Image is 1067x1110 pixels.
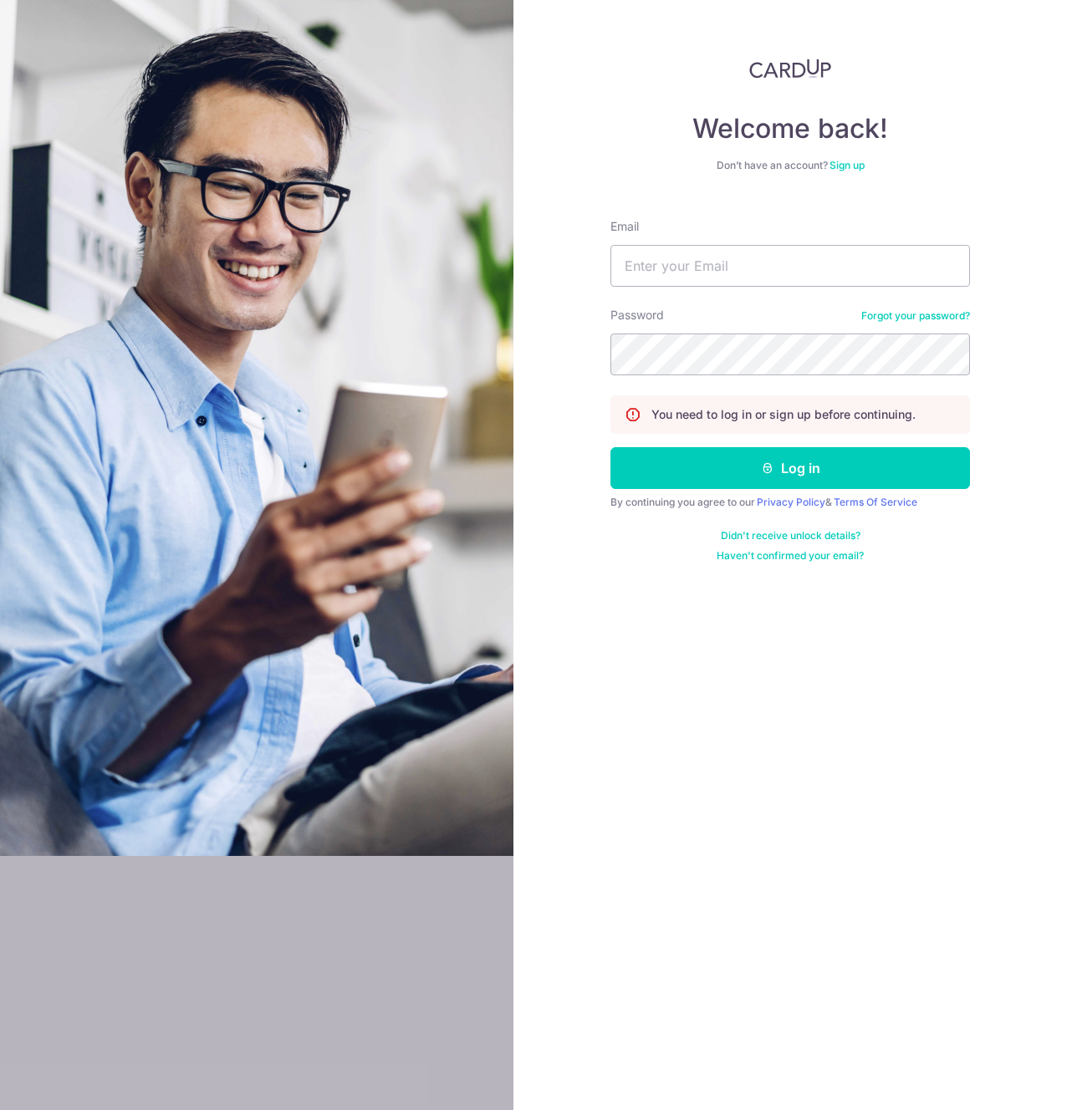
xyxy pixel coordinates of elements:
p: You need to log in or sign up before continuing. [651,406,916,423]
div: By continuing you agree to our & [610,496,970,509]
h4: Welcome back! [610,112,970,145]
label: Password [610,307,664,323]
a: Privacy Policy [757,496,825,508]
a: Sign up [830,159,865,171]
a: Haven't confirmed your email? [717,549,864,563]
div: Don’t have an account? [610,159,970,172]
button: Log in [610,447,970,489]
input: Enter your Email [610,245,970,287]
a: Forgot your password? [861,309,970,323]
a: Didn't receive unlock details? [721,529,860,542]
label: Email [610,218,639,235]
img: CardUp Logo [749,59,831,79]
a: Terms Of Service [834,496,917,508]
